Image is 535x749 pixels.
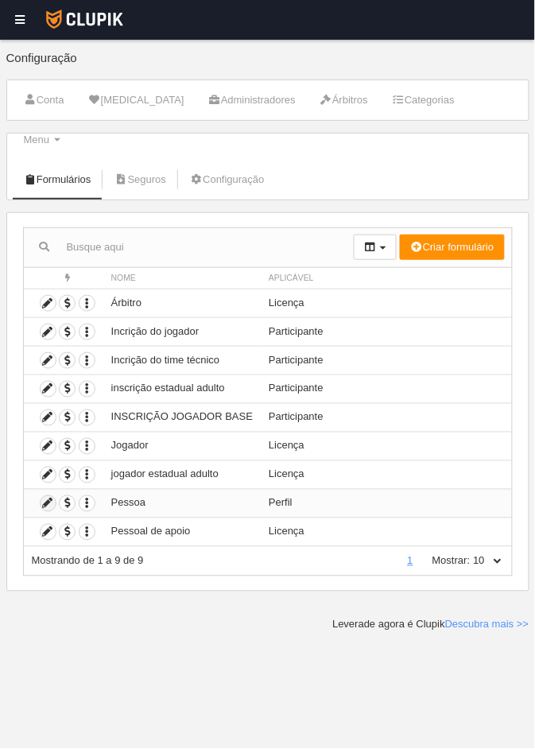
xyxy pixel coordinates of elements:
[269,274,314,282] span: Aplicável
[111,274,136,282] span: Nome
[103,346,261,374] td: Incrição do time técnico
[106,168,175,192] a: Seguros
[103,289,261,317] td: Árbitro
[261,518,511,546] td: Licença
[79,88,192,112] a: [MEDICAL_DATA]
[103,489,261,518] td: Pessoa
[24,134,50,146] span: Menu
[103,460,261,489] td: jogador estadual adulto
[200,88,304,112] a: Administradores
[405,555,417,567] a: 1
[103,317,261,346] td: Incrição do jogador
[261,432,511,460] td: Licença
[261,289,511,317] td: Licença
[261,403,511,432] td: Participante
[383,88,463,112] a: Categorias
[32,555,144,567] span: Mostrando de 1 a 9 de 9
[103,374,261,403] td: inscrição estadual adulto
[417,554,471,569] label: Mostrar:
[332,618,529,632] div: Leverade agora é Clupik
[400,235,505,260] button: Criar formulário
[261,460,511,489] td: Licença
[103,403,261,432] td: INSCRIÇÃO JOGADOR BASE
[181,168,273,192] a: Configuração
[445,619,529,631] a: Descubra mais >>
[15,88,73,112] a: Conta
[15,168,100,192] a: Formulários
[261,346,511,374] td: Participante
[46,10,123,29] img: Clupik
[261,374,511,403] td: Participante
[261,489,511,518] td: Perfil
[15,128,69,152] a: Menu
[24,235,355,259] input: Busque aqui
[6,52,529,80] div: Configuração
[103,518,261,546] td: Pessoal de apoio
[261,317,511,346] td: Participante
[311,88,377,112] a: Árbitros
[103,432,261,460] td: Jogador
